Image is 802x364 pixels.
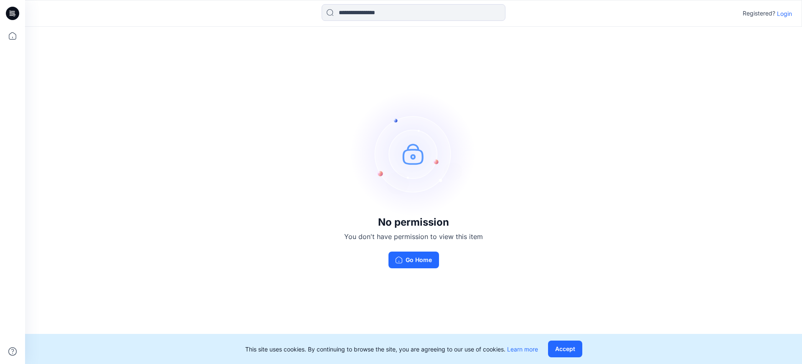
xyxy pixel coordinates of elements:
img: no-perm.svg [351,91,476,216]
p: This site uses cookies. By continuing to browse the site, you are agreeing to our use of cookies. [245,345,538,354]
p: You don't have permission to view this item [344,232,483,242]
p: Registered? [743,8,775,18]
button: Go Home [388,252,439,268]
a: Learn more [507,346,538,353]
p: Login [777,9,792,18]
h3: No permission [344,216,483,228]
button: Accept [548,341,582,357]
